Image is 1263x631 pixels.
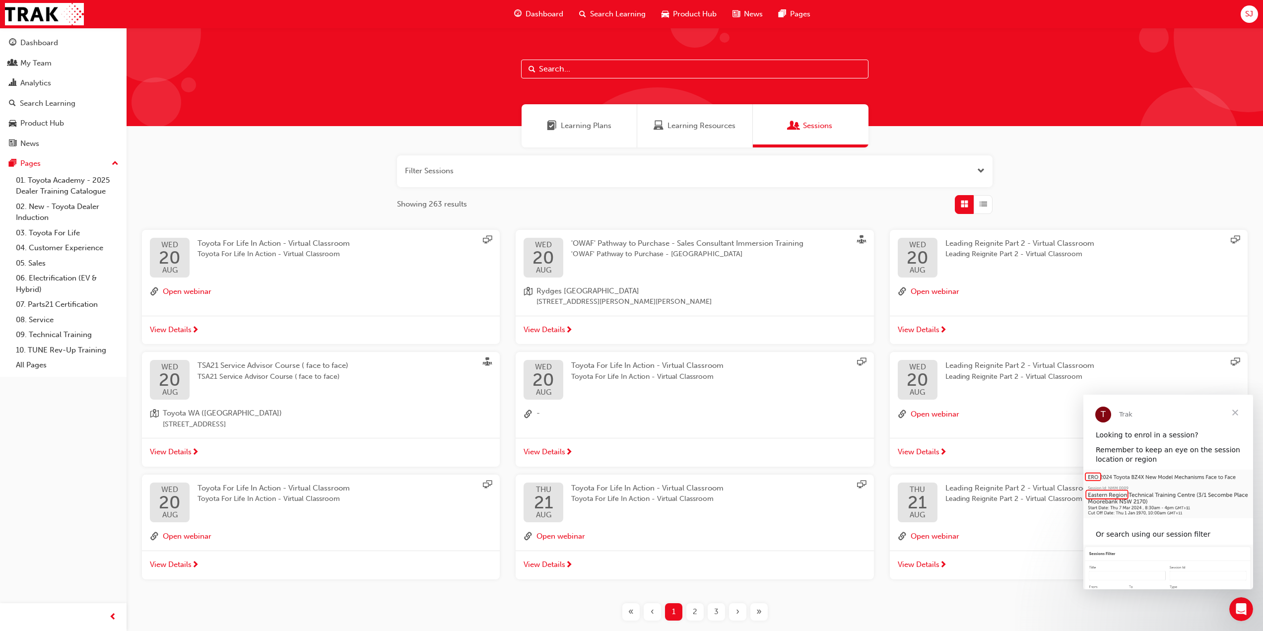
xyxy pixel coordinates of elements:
[536,296,712,308] span: [STREET_ADDRESS][PERSON_NAME][PERSON_NAME]
[150,408,159,430] span: location-icon
[159,493,181,511] span: 20
[516,316,873,345] a: View Details
[4,74,123,92] a: Analytics
[654,120,664,132] span: Learning Resources
[571,484,724,492] span: Toyota For Life In Action - Virtual Classroom
[748,603,770,621] button: Last page
[12,343,123,358] a: 10. TUNE Rev-Up Training
[9,140,16,148] span: news-icon
[198,493,350,505] span: Toyota For Life In Action - Virtual Classroom
[532,267,554,274] span: AUG
[159,267,181,274] span: AUG
[532,389,554,396] span: AUG
[20,158,41,169] div: Pages
[20,77,51,89] div: Analytics
[150,285,159,298] span: link-icon
[109,611,117,624] span: prev-icon
[12,327,123,343] a: 09. Technical Training
[142,352,500,467] button: WED20AUGTSA21 Service Advisor Course ( face to face)TSA21 Service Advisor Course ( face to face)l...
[4,114,123,133] a: Product Hub
[142,551,500,579] a: View Details
[890,438,1248,467] a: View Details
[779,8,786,20] span: pages-icon
[911,530,959,543] button: Open webinar
[744,8,763,20] span: News
[756,606,762,618] span: »
[898,360,1240,400] a: WED20AUGLeading Reignite Part 2 - Virtual ClassroomLeading Reignite Part 2 - Virtual Classroom
[857,235,866,246] span: sessionType_FACE_TO_FACE-icon
[534,511,553,519] span: AUG
[532,371,554,389] span: 20
[12,199,123,225] a: 02. New - Toyota Dealer Induction
[4,32,123,154] button: DashboardMy TeamAnalyticsSearch LearningProduct HubNews
[524,285,532,308] span: location-icon
[159,241,181,249] span: WED
[532,363,554,371] span: WED
[532,241,554,249] span: WED
[662,8,669,20] span: car-icon
[789,120,799,132] span: Sessions
[20,118,64,129] div: Product Hub
[654,4,725,24] a: car-iconProduct Hub
[945,249,1094,260] span: Leading Reignite Part 2 - Virtual Classroom
[571,249,803,260] span: 'OWAF' Pathway to Purchase - [GEOGRAPHIC_DATA]
[945,484,1094,492] span: Leading Reignite Part 2 - Virtual Classroom
[516,475,873,579] button: THU21AUGToyota For Life In Action - Virtual ClassroomToyota For Life In Action - Virtual Classroo...
[192,448,199,457] span: next-icon
[198,249,350,260] span: Toyota For Life In Action - Virtual Classroom
[977,165,985,177] span: Open the filter
[651,606,654,618] span: ‹
[9,119,16,128] span: car-icon
[12,271,123,297] a: 06. Electrification (EV & Hybrid)
[159,486,181,493] span: WED
[9,79,16,88] span: chart-icon
[142,475,500,579] button: WED20AUGToyota For Life In Action - Virtual ClassroomToyota For Life In Action - Virtual Classroo...
[12,357,123,373] a: All Pages
[980,199,987,210] span: List
[4,154,123,173] button: Pages
[150,238,492,278] a: WED20AUGToyota For Life In Action - Virtual ClassroomToyota For Life In Action - Virtual Classroom
[907,389,929,396] span: AUG
[898,559,939,570] span: View Details
[159,389,181,396] span: AUG
[890,316,1248,345] a: View Details
[898,530,907,543] span: link-icon
[753,104,868,147] a: SessionsSessions
[732,8,740,20] span: news-icon
[112,157,119,170] span: up-icon
[4,94,123,113] a: Search Learning
[637,104,753,147] a: Learning ResourcesLearning Resources
[150,324,192,336] span: View Details
[198,371,348,383] span: TSA21 Service Advisor Course ( face to face)
[590,8,646,20] span: Search Learning
[516,352,873,467] button: WED20AUGToyota For Life In Action - Virtual ClassroomToyota For Life In Action - Virtual Classroo...
[908,486,927,493] span: THU
[522,104,637,147] a: Learning PlansLearning Plans
[516,230,873,345] button: WED20AUG'OWAF' Pathway to Purchase - Sales Consultant Immersion Training'OWAF' Pathway to Purchas...
[945,371,1094,383] span: Leading Reignite Part 2 - Virtual Classroom
[907,249,929,267] span: 20
[159,249,181,267] span: 20
[159,371,181,389] span: 20
[534,486,553,493] span: THU
[529,64,535,75] span: Search
[1083,395,1253,589] iframe: Intercom live chat message
[524,408,532,421] span: link-icon
[945,361,1094,370] span: Leading Reignite Part 2 - Virtual Classroom
[4,54,123,72] a: My Team
[571,239,803,248] span: 'OWAF' Pathway to Purchase - Sales Consultant Immersion Training
[526,8,563,20] span: Dashboard
[521,60,868,78] input: Search...
[667,120,735,132] span: Learning Resources
[907,241,929,249] span: WED
[565,448,573,457] span: next-icon
[898,446,939,458] span: View Details
[898,238,1240,278] a: WED20AUGLeading Reignite Part 2 - Virtual ClassroomLeading Reignite Part 2 - Virtual Classroom
[4,34,123,52] a: Dashboard
[1229,597,1253,621] iframe: Intercom live chat
[939,448,947,457] span: next-icon
[571,371,724,383] span: Toyota For Life In Action - Virtual Classroom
